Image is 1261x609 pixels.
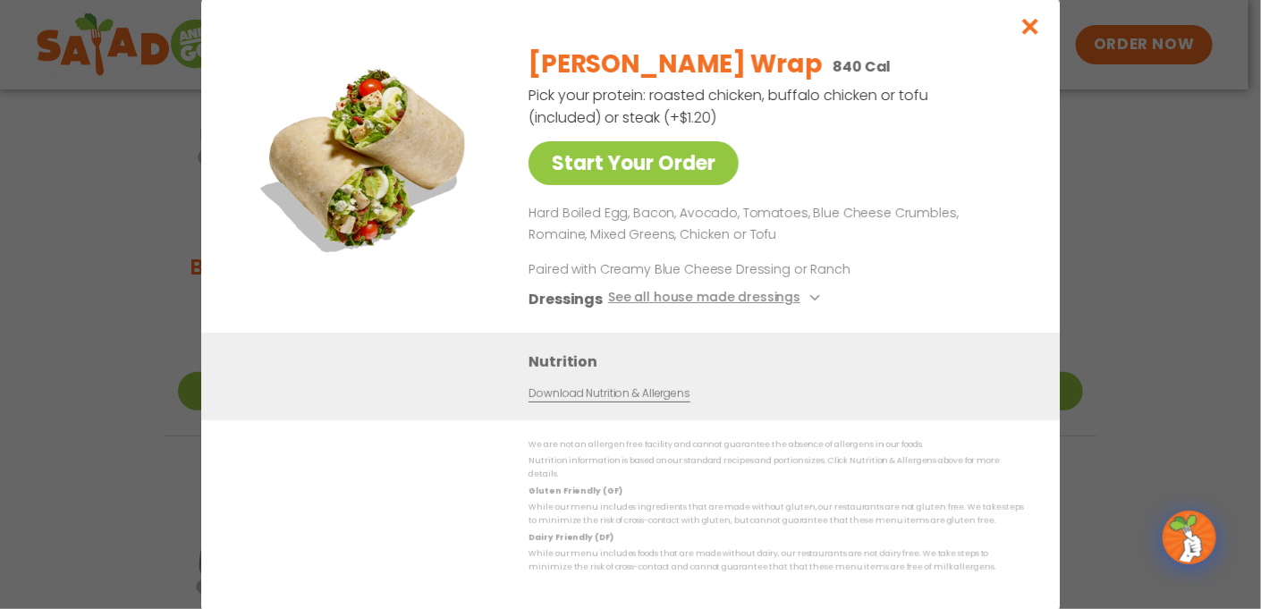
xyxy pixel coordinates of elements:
p: While our menu includes foods that are made without dairy, our restaurants are not dairy free. We... [529,547,1024,575]
p: 840 Cal [833,55,891,78]
p: Hard Boiled Egg, Bacon, Avocado, Tomatoes, Blue Cheese Crumbles, Romaine, Mixed Greens, Chicken o... [529,203,1017,246]
p: We are not an allergen free facility and cannot guarantee the absence of allergens in our foods. [529,438,1024,452]
a: Start Your Order [529,141,739,185]
p: While our menu includes ingredients that are made without gluten, our restaurants are not gluten ... [529,501,1024,529]
h3: Nutrition [529,350,1033,372]
strong: Gluten Friendly (GF) [529,485,622,495]
h2: [PERSON_NAME] Wrap [529,46,822,83]
p: Nutrition information is based on our standard recipes and portion sizes. Click Nutrition & Aller... [529,454,1024,482]
a: Download Nutrition & Allergens [529,385,690,402]
strong: Dairy Friendly (DF) [529,531,613,542]
h3: Dressings [529,287,603,309]
button: See all house made dressings [608,287,825,309]
img: Featured product photo for Cobb Wrap [241,32,492,283]
p: Paired with Creamy Blue Cheese Dressing or Ranch [529,259,859,278]
img: wpChatIcon [1164,512,1214,562]
p: Pick your protein: roasted chicken, buffalo chicken or tofu (included) or steak (+$1.20) [529,84,931,129]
